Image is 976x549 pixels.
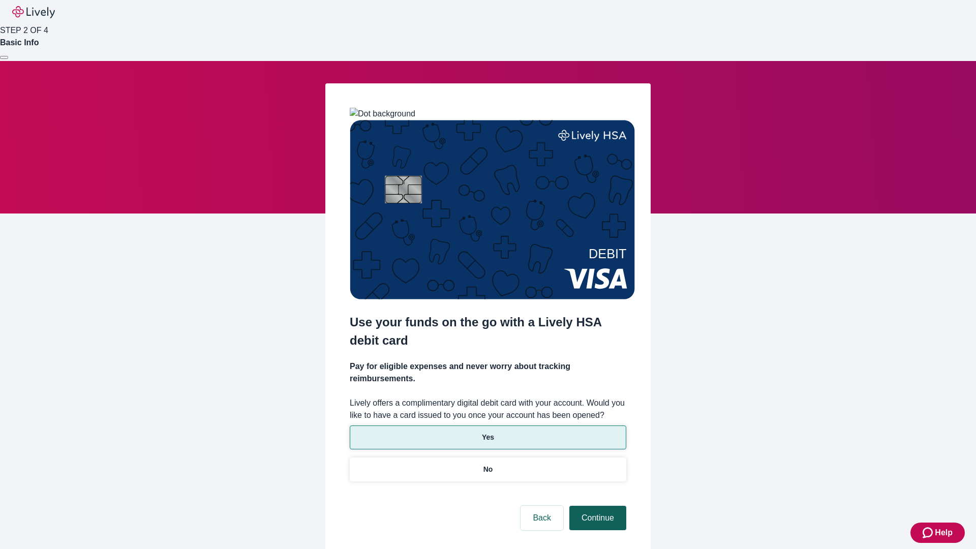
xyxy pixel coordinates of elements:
[521,506,563,530] button: Back
[350,425,626,449] button: Yes
[12,6,55,18] img: Lively
[910,523,965,543] button: Zendesk support iconHelp
[350,457,626,481] button: No
[569,506,626,530] button: Continue
[350,108,415,120] img: Dot background
[350,360,626,385] h4: Pay for eligible expenses and never worry about tracking reimbursements.
[483,464,493,475] p: No
[350,313,626,350] h2: Use your funds on the go with a Lively HSA debit card
[935,527,953,539] span: Help
[923,527,935,539] svg: Zendesk support icon
[350,397,626,421] label: Lively offers a complimentary digital debit card with your account. Would you like to have a card...
[482,432,494,443] p: Yes
[350,120,635,299] img: Debit card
